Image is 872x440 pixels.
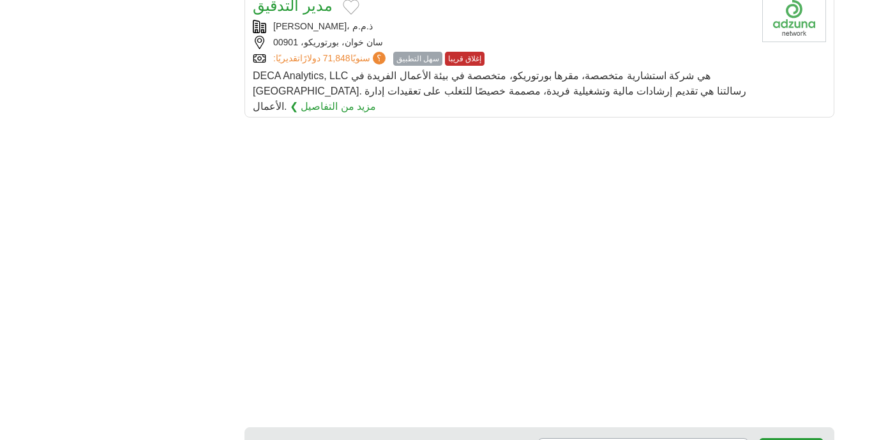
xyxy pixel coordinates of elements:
font: DECA Analytics, LLC هي شركة استشارية متخصصة، مقرها بورتوريكو، متخصصة في بيئة الأعمال الفريدة في [... [253,70,746,112]
font: مزيد من التفاصيل ❯ [290,101,376,112]
iframe: Ads by Google [244,128,834,417]
font: 71,848 دولارًا [300,53,350,63]
font: إغلاق قريبا [448,54,481,63]
font: تقديريًا: [273,53,300,63]
a: مزيد من التفاصيل ❯ [290,99,376,114]
font: ؟ [377,53,381,63]
a: تقديريًا:71,848 دولارًاسنويًا؟ [273,52,388,66]
font: سان خوان، بورتوريكو، 00901 [273,37,383,47]
font: [PERSON_NAME]، ذ.م.م [273,21,373,31]
font: سنويًا [350,53,370,63]
font: سهل التطبيق [396,54,439,63]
